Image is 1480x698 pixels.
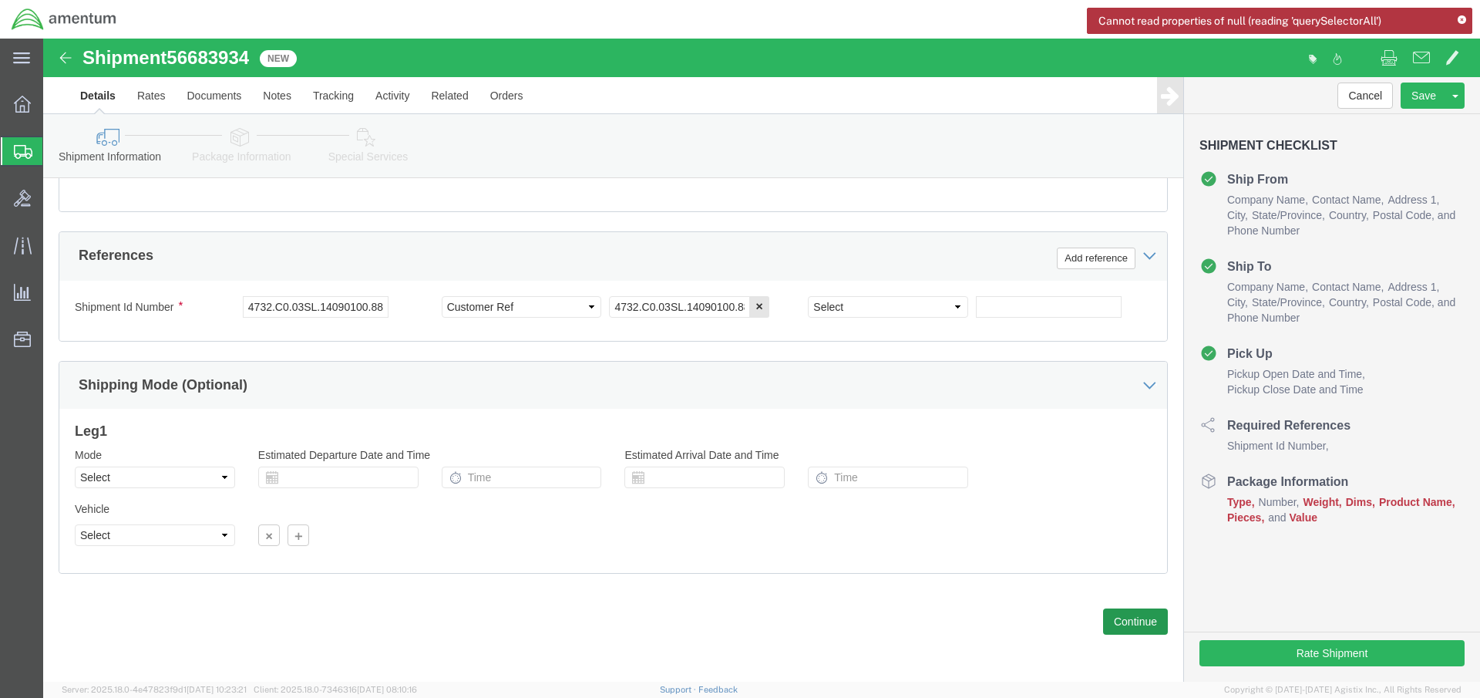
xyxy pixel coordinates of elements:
[660,685,698,694] a: Support
[254,685,417,694] span: Client: 2025.18.0-7346316
[62,685,247,694] span: Server: 2025.18.0-4e47823f9d1
[1098,13,1381,29] span: Cannot read properties of null (reading 'querySelectorAll')
[43,39,1480,682] iframe: FS Legacy Container
[11,8,117,31] img: logo
[1224,683,1461,696] span: Copyright © [DATE]-[DATE] Agistix Inc., All Rights Reserved
[187,685,247,694] span: [DATE] 10:23:21
[698,685,738,694] a: Feedback
[357,685,417,694] span: [DATE] 08:10:16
